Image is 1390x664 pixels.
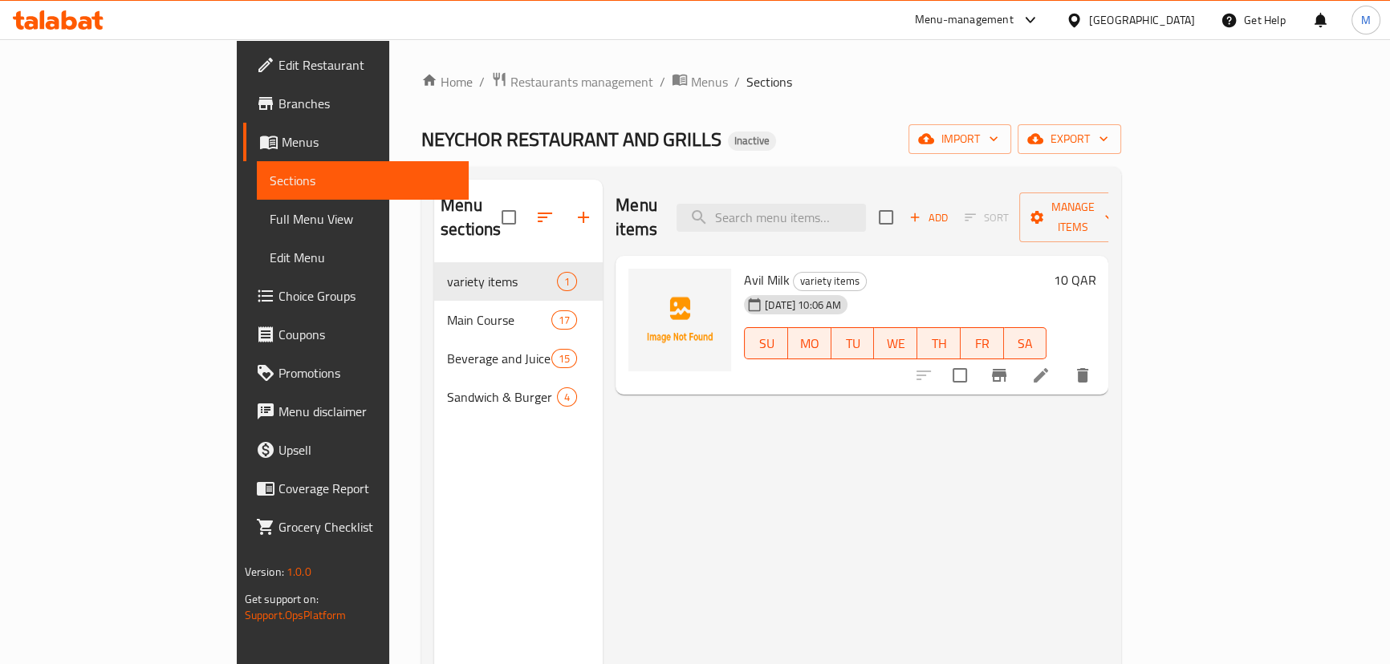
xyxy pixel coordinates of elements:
span: Branches [278,94,456,113]
span: MO [795,332,825,355]
span: Edit Restaurant [278,55,456,75]
span: Select section first [954,205,1019,230]
span: Add [907,209,950,227]
div: items [557,272,577,291]
button: WE [874,327,917,359]
a: Edit Menu [257,238,469,277]
button: Add [903,205,954,230]
span: variety items [794,272,866,290]
a: Grocery Checklist [243,508,469,546]
a: Menu disclaimer [243,392,469,431]
span: Menus [691,72,728,91]
span: 4 [558,390,576,405]
span: [DATE] 10:06 AM [758,298,847,313]
span: Inactive [728,134,776,148]
span: Choice Groups [278,286,456,306]
button: TH [917,327,961,359]
a: Menus [672,71,728,92]
span: Menus [282,132,456,152]
div: variety items1 [434,262,603,301]
a: Restaurants management [491,71,653,92]
button: Add section [564,198,603,237]
button: SU [744,327,788,359]
div: items [551,310,577,330]
h6: 10 QAR [1053,269,1095,291]
div: Beverage and Juice15 [434,339,603,378]
a: Coupons [243,315,469,354]
a: Support.OpsPlatform [245,605,347,626]
div: Sandwich & Burger4 [434,378,603,416]
span: M [1361,11,1371,29]
a: Menus [243,123,469,161]
span: SA [1010,332,1041,355]
span: Get support on: [245,589,319,609]
span: Promotions [278,363,456,383]
span: 1 [558,274,576,289]
span: Manage items [1032,197,1114,237]
span: TH [924,332,954,355]
span: import [921,129,998,149]
span: Sections [746,72,792,91]
div: Inactive [728,132,776,151]
span: export [1030,129,1108,149]
button: import [908,124,1011,154]
span: Sections [270,171,456,190]
div: Main Course17 [434,301,603,339]
span: SU [751,332,782,355]
span: Select section [869,200,903,234]
button: TU [831,327,875,359]
span: Sandwich & Burger [447,387,557,407]
a: Choice Groups [243,277,469,315]
input: search [677,204,866,232]
span: 17 [552,313,576,328]
span: variety items [447,272,557,291]
span: Upsell [278,440,456,460]
a: Branches [243,84,469,123]
span: 1.0.0 [287,561,311,582]
a: Sections [257,161,469,200]
span: Menu disclaimer [278,402,456,421]
div: Menu-management [915,10,1014,30]
button: FR [961,327,1004,359]
div: items [551,349,577,368]
span: Avil Milk [744,268,790,292]
div: [GEOGRAPHIC_DATA] [1089,11,1195,29]
span: Add item [903,205,954,230]
a: Coverage Report [243,469,469,508]
span: NEYCHOR RESTAURANT AND GRILLS [421,121,721,157]
li: / [734,72,740,91]
button: Branch-specific-item [980,356,1018,395]
img: Avil Milk [628,269,731,371]
div: items [557,387,577,407]
span: 15 [552,351,576,366]
button: Manage items [1019,192,1127,242]
div: variety items [793,272,867,291]
span: Main Course [447,310,551,330]
span: Restaurants management [510,72,653,91]
li: / [479,72,485,91]
h2: Menu sections [441,193,502,241]
span: Version: [245,561,284,582]
h2: Menu items [616,193,657,241]
span: TU [838,332,868,355]
a: Full Menu View [257,200,469,238]
button: SA [1004,327,1047,359]
span: Select all sections [492,200,526,234]
span: Full Menu View [270,209,456,229]
a: Promotions [243,354,469,392]
button: delete [1063,356,1102,395]
li: / [660,72,665,91]
a: Upsell [243,431,469,469]
nav: breadcrumb [421,71,1121,92]
span: Coupons [278,325,456,344]
nav: Menu sections [434,256,603,423]
span: FR [967,332,998,355]
span: Beverage and Juice [447,349,551,368]
a: Edit menu item [1031,366,1051,385]
button: MO [788,327,831,359]
span: Sort sections [526,198,564,237]
span: WE [880,332,911,355]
